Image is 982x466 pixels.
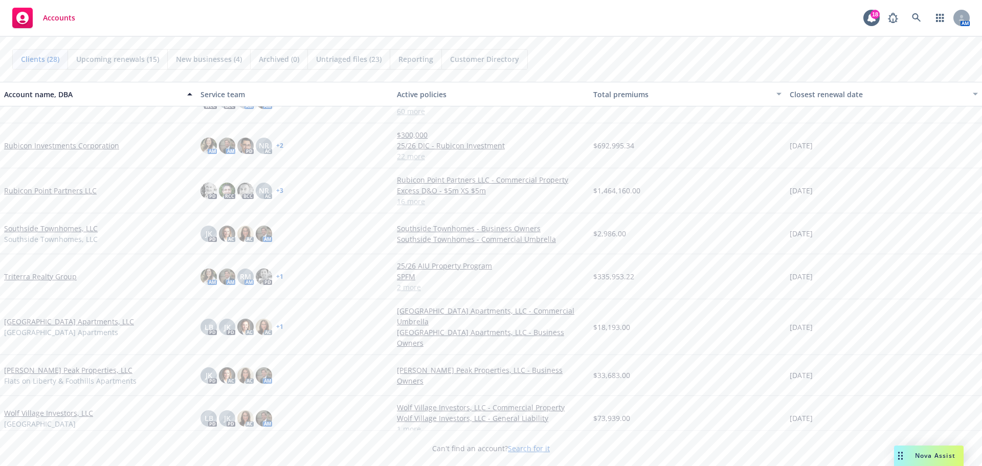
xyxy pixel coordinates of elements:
[593,271,634,282] span: $335,953.22
[790,140,813,151] span: [DATE]
[256,410,272,427] img: photo
[894,446,964,466] button: Nova Assist
[240,271,251,282] span: RM
[593,228,626,239] span: $2,986.00
[397,140,585,151] a: 25/26 DIC - Rubicon Investment
[593,89,770,100] div: Total premiums
[871,10,880,19] div: 18
[205,413,213,424] span: LB
[200,138,217,154] img: photo
[930,8,950,28] a: Switch app
[224,413,231,424] span: JK
[256,367,272,384] img: photo
[4,140,119,151] a: Rubicon Investments Corporation
[589,82,786,106] button: Total premiums
[593,185,640,196] span: $1,464,160.00
[790,228,813,239] span: [DATE]
[397,196,585,207] a: 16 more
[790,370,813,381] span: [DATE]
[219,138,235,154] img: photo
[4,327,118,338] span: [GEOGRAPHIC_DATA] Apartments
[397,151,585,162] a: 22 more
[397,129,585,140] a: $300,000
[219,367,235,384] img: photo
[397,234,585,245] a: Southside Townhomes - Commercial Umbrella
[4,223,98,234] a: Southside Townhomes, LLC
[4,234,98,245] span: Southside Townhomes, LLC
[397,327,585,348] a: [GEOGRAPHIC_DATA] Apartments, LLC - Business Owners
[256,319,272,335] img: photo
[4,271,77,282] a: Triterra Realty Group
[276,143,283,149] a: + 2
[4,365,132,375] a: [PERSON_NAME] Peak Properties, LLC
[593,140,634,151] span: $692,995.34
[786,82,982,106] button: Closest renewal date
[237,183,254,199] img: photo
[237,319,254,335] img: photo
[4,418,76,429] span: [GEOGRAPHIC_DATA]
[790,185,813,196] span: [DATE]
[397,271,585,282] a: SPFM
[393,82,589,106] button: Active policies
[397,413,585,424] a: Wolf Village Investors, LLC - General Liability
[276,274,283,280] a: + 1
[237,138,254,154] img: photo
[316,54,382,64] span: Untriaged files (23)
[4,408,93,418] a: Wolf Village Investors, LLC
[219,269,235,285] img: photo
[4,316,134,327] a: [GEOGRAPHIC_DATA] Apartments, LLC
[259,54,299,64] span: Archived (0)
[259,140,269,151] span: NR
[276,188,283,194] a: + 3
[397,185,585,196] a: Excess D&O - $5m XS $5m
[398,54,433,64] span: Reporting
[76,54,159,64] span: Upcoming renewals (15)
[205,322,213,332] span: LB
[790,322,813,332] span: [DATE]
[790,271,813,282] span: [DATE]
[397,260,585,271] a: 25/26 AIU Property Program
[8,4,79,32] a: Accounts
[894,446,907,466] div: Drag to move
[200,269,217,285] img: photo
[593,413,630,424] span: $73,939.00
[593,370,630,381] span: $33,683.00
[397,106,585,117] a: 60 more
[224,322,231,332] span: JK
[915,451,955,460] span: Nova Assist
[906,8,927,28] a: Search
[397,89,585,100] div: Active policies
[237,226,254,242] img: photo
[206,370,212,381] span: JK
[256,269,272,285] img: photo
[219,226,235,242] img: photo
[397,223,585,234] a: Southside Townhomes - Business Owners
[790,413,813,424] span: [DATE]
[593,322,630,332] span: $18,193.00
[397,282,585,293] a: 2 more
[237,367,254,384] img: photo
[176,54,242,64] span: New businesses (4)
[397,174,585,185] a: Rubicon Point Partners LLC - Commercial Property
[790,89,967,100] div: Closest renewal date
[397,402,585,413] a: Wolf Village Investors, LLC - Commercial Property
[200,183,217,199] img: photo
[4,89,181,100] div: Account name, DBA
[4,375,137,386] span: Flats on Liberty & Foothills Apartments
[432,443,550,454] span: Can't find an account?
[450,54,519,64] span: Customer Directory
[259,185,269,196] span: NR
[397,365,585,386] a: [PERSON_NAME] Peak Properties, LLC - Business Owners
[200,89,389,100] div: Service team
[397,424,585,434] a: 1 more
[883,8,903,28] a: Report a Bug
[276,324,283,330] a: + 1
[508,443,550,453] a: Search for it
[219,183,235,199] img: photo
